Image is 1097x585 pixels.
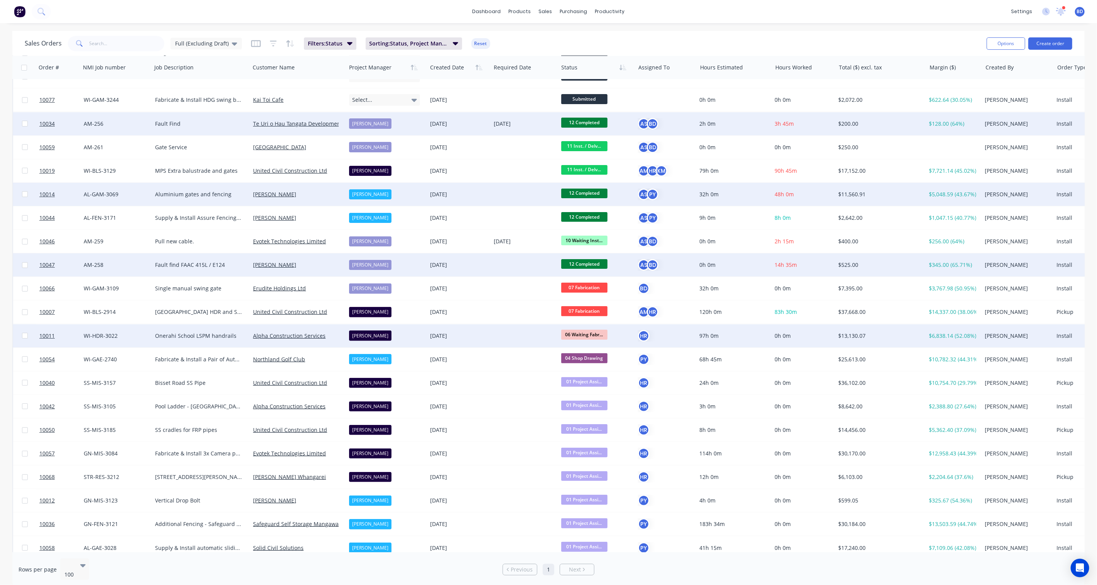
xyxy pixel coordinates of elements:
[84,308,146,316] div: WI-BLS-2914
[839,379,919,387] div: $36,102.00
[469,6,505,17] a: dashboard
[39,136,84,159] a: 10059
[155,96,242,104] div: Fabricate & Install HDG swing barrier for the Kai Toi Cafe
[253,96,284,103] a: Kai Toi Cafe
[253,64,295,71] div: Customer Name
[430,332,488,340] div: [DATE]
[569,566,581,573] span: Next
[839,285,919,292] div: $7,395.00
[775,379,791,386] span: 0h 0m
[656,165,667,177] div: KM
[349,307,392,317] div: [PERSON_NAME]
[929,214,977,222] div: $1,047.15 (40.77%)
[985,332,1047,340] div: [PERSON_NAME]
[84,143,146,151] div: AM-261
[349,354,392,364] div: [PERSON_NAME]
[349,283,392,293] div: [PERSON_NAME]
[253,261,296,268] a: [PERSON_NAME]
[39,497,55,504] span: 10012
[700,285,765,292] div: 32h 0m
[155,167,242,175] div: MPS Extra balustrade and gates
[83,64,126,71] div: NMI Job number
[700,120,765,128] div: 2h 0m
[638,64,670,71] div: Assigned To
[929,238,977,245] div: $256.00 (64%)
[700,332,765,340] div: 97h 0m
[155,285,242,292] div: Single manual swing gate
[561,118,608,127] span: 12 Completed
[775,167,797,174] span: 90h 45m
[647,306,658,318] div: HR
[700,403,765,410] div: 3h 0m
[638,448,650,459] button: HR
[561,283,608,292] span: 07 Fabrication
[155,356,242,363] div: Fabricate & Install a Pair of Automatic Solar Powered Swing Gates
[253,167,327,174] a: United Civil Construction Ltd
[39,191,55,198] span: 10014
[39,238,55,245] span: 10046
[929,167,977,175] div: $7,721.14 (45.02%)
[839,64,882,71] div: Total ($) excl. tax
[430,356,488,363] div: [DATE]
[561,330,608,339] span: 06 Waiting Fabr...
[929,332,977,340] div: $6,838.14 (52.08%)
[638,165,667,177] button: AMHRKM
[430,214,488,222] div: [DATE]
[1071,559,1089,577] div: Open Intercom Messenger
[154,64,194,71] div: Job Description
[471,38,490,49] button: Reset
[84,379,146,387] div: SS-MIS-3157
[543,564,554,575] a: Page 1 is your current page
[638,471,650,483] button: HR
[349,401,392,411] div: [PERSON_NAME]
[430,261,488,269] div: [DATE]
[561,353,608,363] span: 04 Shop Drawing
[839,120,919,128] div: $200.00
[591,6,629,17] div: productivity
[349,189,392,199] div: [PERSON_NAME]
[349,378,392,388] div: [PERSON_NAME]
[39,88,84,111] a: 10077
[775,214,791,221] span: 8h 0m
[155,143,242,151] div: Gate Service
[253,214,296,221] a: [PERSON_NAME]
[430,64,464,71] div: Created Date
[84,167,146,175] div: WI-BLS-3129
[535,6,556,17] div: sales
[638,212,658,224] button: ASPY
[839,191,919,198] div: $11,560.91
[39,214,55,222] span: 10044
[430,96,488,104] div: [DATE]
[253,120,352,127] a: Te Uri o Hau Tangata Development Ltd
[985,403,1047,410] div: [PERSON_NAME]
[39,356,55,363] span: 10054
[638,118,658,130] button: ASBD
[775,285,791,292] span: 0h 0m
[84,191,146,198] div: AL-GAM-3069
[638,189,650,200] div: AS
[511,566,533,573] span: Previous
[561,141,608,151] span: 11 Inst. / Delv...
[39,536,84,560] a: 10058
[39,379,55,387] span: 10040
[84,261,146,269] div: AM-258
[253,497,296,504] a: [PERSON_NAME]
[700,96,765,104] div: 0h 0m
[39,277,84,300] a: 10066
[494,64,531,71] div: Required Date
[39,395,84,418] a: 10042
[39,183,84,206] a: 10014
[253,308,327,315] a: United Civil Construction Ltd
[929,285,977,292] div: $3,767.98 (50.95%)
[39,285,55,292] span: 10066
[155,214,242,222] div: Supply & Install Assure Fencing with Custom Posts.
[155,120,242,128] div: Fault Find
[39,450,55,457] span: 10057
[253,356,305,363] a: Northland Golf Club
[308,40,343,47] span: Filters: Status
[253,238,326,245] a: Evotek Technologies Limited
[561,236,608,245] span: 10 Waiting Inst...
[638,495,650,506] button: PY
[647,236,658,247] div: BD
